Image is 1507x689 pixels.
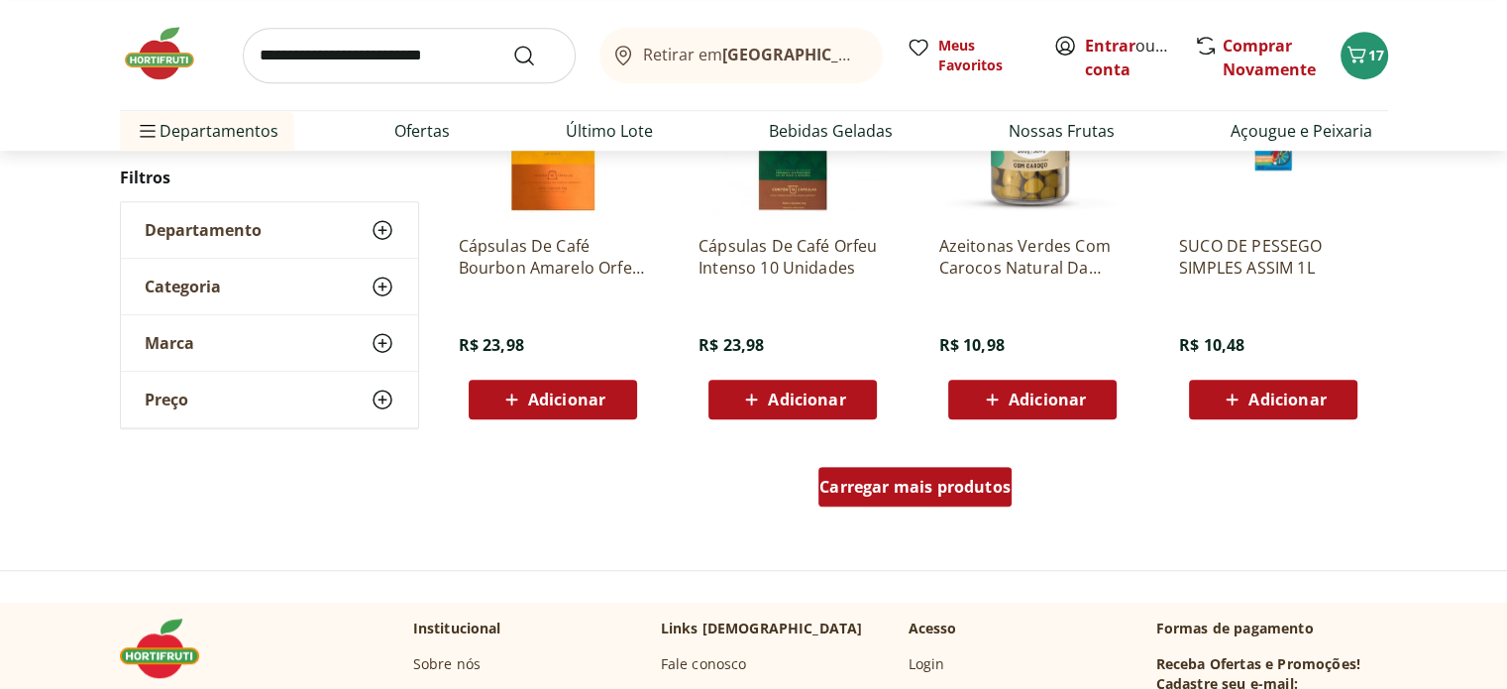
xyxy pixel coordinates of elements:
span: Adicionar [528,392,605,407]
span: R$ 10,98 [938,334,1004,356]
a: Cápsulas De Café Bourbon Amarelo Orfeu 50G [459,235,647,279]
span: Adicionar [1248,392,1326,407]
span: Preço [145,391,188,410]
span: Carregar mais produtos [819,479,1011,495]
a: Último Lote [566,119,653,143]
button: Adicionar [469,380,637,419]
a: Comprar Novamente [1223,35,1316,80]
a: Cápsulas De Café Orfeu Intenso 10 Unidades [699,235,887,279]
span: Categoria [145,278,221,297]
span: R$ 23,98 [699,334,764,356]
input: search [243,28,576,83]
p: Formas de pagamento [1156,619,1388,638]
h3: Receba Ofertas e Promoções! [1156,654,1360,674]
a: Fale conosco [661,654,747,674]
a: Bebidas Geladas [769,119,893,143]
span: Retirar em [643,46,862,63]
button: Submit Search [512,44,560,67]
button: Marca [121,316,418,372]
a: Sobre nós [413,654,481,674]
p: Links [DEMOGRAPHIC_DATA] [661,619,863,638]
button: Retirar em[GEOGRAPHIC_DATA]/[GEOGRAPHIC_DATA] [599,28,883,83]
a: Açougue e Peixaria [1231,119,1372,143]
button: Menu [136,107,160,155]
h2: Filtros [120,159,419,198]
button: Preço [121,373,418,428]
a: Criar conta [1085,35,1194,80]
img: Hortifruti [120,24,219,83]
a: Login [909,654,945,674]
a: Meus Favoritos [907,36,1029,75]
button: Adicionar [708,380,877,419]
img: Hortifruti [120,619,219,678]
span: R$ 10,48 [1179,334,1244,356]
span: R$ 23,98 [459,334,524,356]
button: Adicionar [1189,380,1357,419]
span: ou [1085,34,1173,81]
b: [GEOGRAPHIC_DATA]/[GEOGRAPHIC_DATA] [722,44,1056,65]
p: Acesso [909,619,957,638]
button: Adicionar [948,380,1117,419]
span: Departamentos [136,107,278,155]
button: Departamento [121,203,418,259]
button: Carrinho [1341,32,1388,79]
a: Nossas Frutas [1009,119,1115,143]
span: Meus Favoritos [938,36,1029,75]
span: Adicionar [768,392,845,407]
span: Departamento [145,221,262,241]
a: SUCO DE PESSEGO SIMPLES ASSIM 1L [1179,235,1367,279]
a: Azeitonas Verdes Com Carocos Natural Da Terra 200g [938,235,1127,279]
a: Entrar [1085,35,1135,57]
a: Ofertas [394,119,450,143]
a: Carregar mais produtos [818,467,1012,515]
p: Institucional [413,619,501,638]
span: Adicionar [1009,392,1086,407]
button: Categoria [121,260,418,315]
span: Marca [145,334,194,354]
span: 17 [1368,46,1384,64]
